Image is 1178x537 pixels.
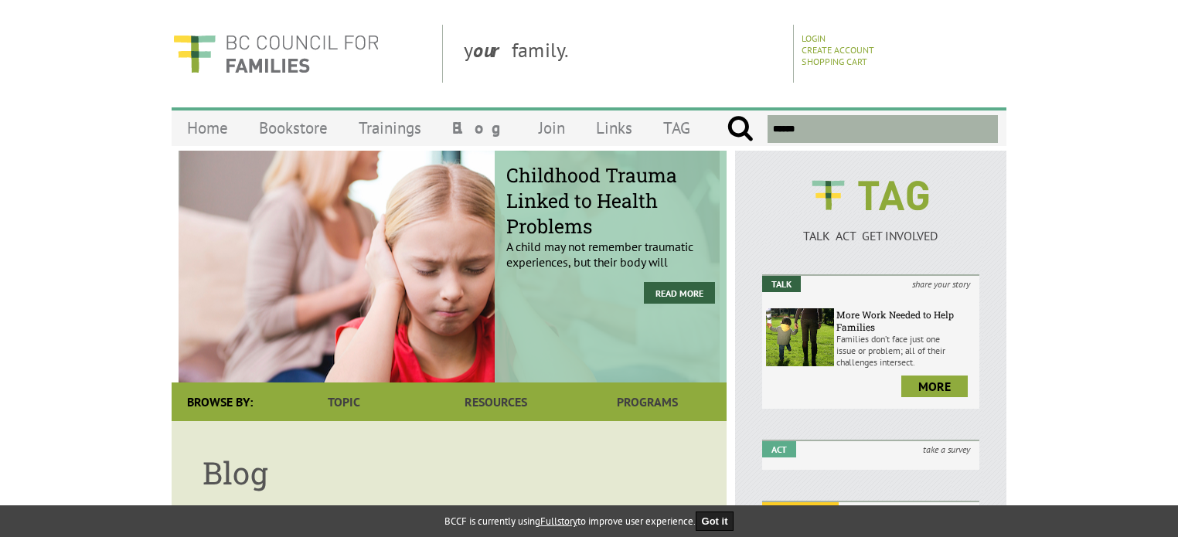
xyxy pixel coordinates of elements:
[914,441,979,457] i: take a survey
[802,56,867,67] a: Shopping Cart
[268,382,420,421] a: Topic
[762,276,801,292] em: Talk
[762,212,979,243] a: TALK ACT GET INVOLVED
[802,32,826,44] a: Login
[523,110,580,146] a: Join
[473,37,512,63] strong: our
[451,25,794,83] div: y family.
[836,333,975,368] p: Families don’t face just one issue or problem; all of their challenges intersect.
[901,502,979,518] i: join a campaign
[696,512,734,531] button: Got it
[572,382,723,421] a: Programs
[540,515,577,528] a: Fullstory
[580,110,648,146] a: Links
[172,110,243,146] a: Home
[762,228,979,243] p: TALK ACT GET INVOLVED
[506,162,715,239] span: Childhood Trauma Linked to Health Problems
[901,376,968,397] a: more
[243,110,343,146] a: Bookstore
[644,282,715,304] a: Read More
[762,441,796,457] em: Act
[420,382,571,421] a: Resources
[343,110,437,146] a: Trainings
[437,110,523,146] a: Blog
[802,44,874,56] a: Create Account
[727,115,754,143] input: Submit
[648,110,706,146] a: TAG
[762,502,839,518] em: Get Involved
[836,308,975,333] h6: More Work Needed to Help Families
[903,276,979,292] i: share your story
[172,382,268,421] div: Browse By:
[801,166,940,225] img: BCCF's TAG Logo
[172,25,380,83] img: BC Council for FAMILIES
[203,452,696,493] h1: Blog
